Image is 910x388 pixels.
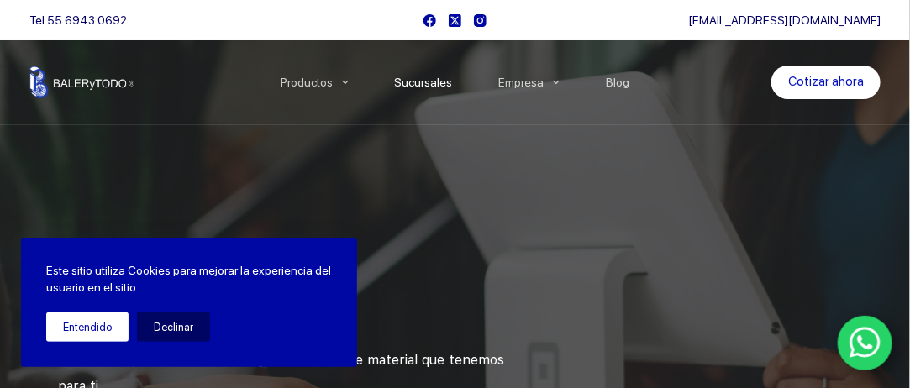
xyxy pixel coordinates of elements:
a: Cotizar ahora [771,66,881,99]
nav: Menu Principal [257,40,653,124]
a: Facebook [423,14,436,27]
img: Balerytodo [29,66,134,98]
button: Entendido [46,312,129,342]
a: WhatsApp [838,316,893,371]
span: Tel. [29,13,127,27]
a: 55 6943 0692 [47,13,127,27]
a: Instagram [474,14,487,27]
a: [EMAIL_ADDRESS][DOMAIN_NAME] [688,13,881,27]
button: Declinar [137,312,210,342]
a: X (Twitter) [449,14,461,27]
p: Este sitio utiliza Cookies para mejorar la experiencia del usuario en el sitio. [46,263,332,296]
